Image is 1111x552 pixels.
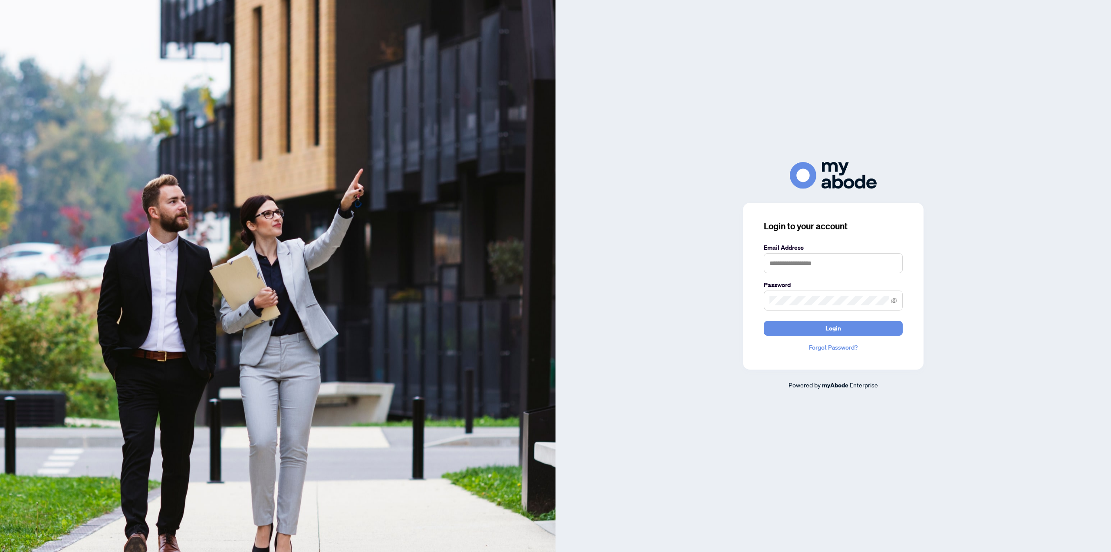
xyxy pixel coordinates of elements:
button: Login [764,321,903,336]
span: eye-invisible [891,297,897,304]
span: Enterprise [850,381,878,389]
span: Login [825,321,841,335]
label: Email Address [764,243,903,252]
label: Password [764,280,903,290]
a: myAbode [822,380,848,390]
h3: Login to your account [764,220,903,232]
span: Powered by [789,381,821,389]
img: ma-logo [790,162,877,188]
a: Forgot Password? [764,343,903,352]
